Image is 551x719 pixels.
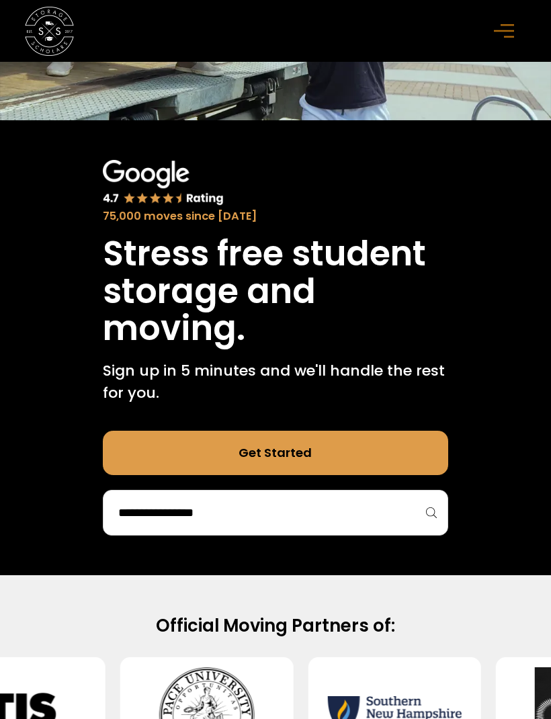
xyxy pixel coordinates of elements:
div: menu [486,11,526,51]
img: Storage Scholars main logo [25,6,75,56]
img: Google 4.7 star rating [103,160,224,206]
div: 75,000 moves since [DATE] [103,208,449,225]
h2: Official Moving Partners of: [28,615,523,637]
h1: Stress free student storage and moving. [103,235,449,347]
a: Get Started [103,431,449,475]
a: home [25,6,75,56]
p: Sign up in 5 minutes and we'll handle the rest for you. [103,359,449,404]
